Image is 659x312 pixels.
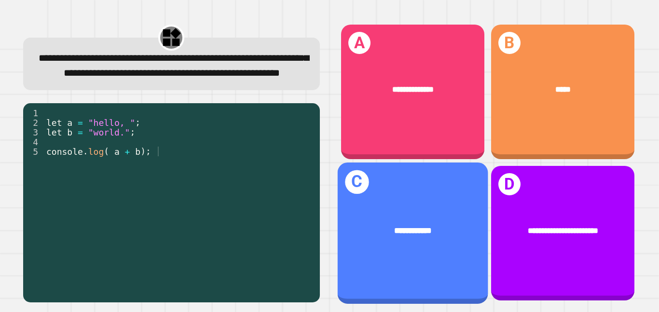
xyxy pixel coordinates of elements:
h1: A [348,32,371,54]
h1: D [498,173,521,196]
div: 1 [23,108,44,118]
div: 5 [23,147,44,156]
h1: C [345,170,369,194]
div: 4 [23,137,44,147]
h1: B [498,32,521,54]
div: 2 [23,118,44,127]
div: 3 [23,127,44,137]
